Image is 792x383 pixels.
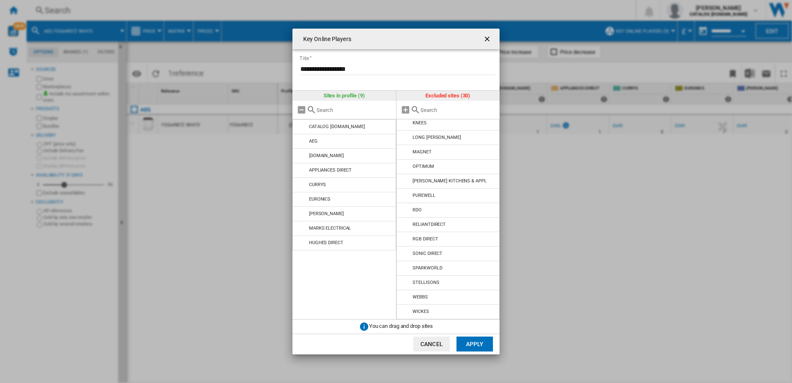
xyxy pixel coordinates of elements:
[309,182,326,187] div: CURRYS
[413,222,446,227] div: RELIANTDIRECT
[396,91,500,101] div: Excluded sites (30)
[401,105,410,115] md-icon: Add all
[413,149,431,155] div: MAGNET
[413,207,422,213] div: RDO
[309,225,351,231] div: MARKS ELECTRICAL
[413,280,439,285] div: STELLISONS
[292,91,396,101] div: Sites in profile (9)
[456,337,493,351] button: Apply
[413,164,434,169] div: OPTIMUM
[316,107,392,113] input: Search
[480,31,496,47] button: getI18NText('BUTTONS.CLOSE_DIALOG')
[309,196,331,202] div: EURONICS
[292,29,500,354] md-dialog: Key Online ...
[420,107,496,113] input: Search
[413,120,427,126] div: KNEES
[413,294,428,300] div: WEBBS
[309,138,318,144] div: AEG
[309,211,344,216] div: [PERSON_NAME]
[299,35,351,44] h4: Key Online Players
[413,251,442,256] div: SONIC DIRECT
[483,35,493,45] ng-md-icon: getI18NText('BUTTONS.CLOSE_DIALOG')
[413,337,450,351] button: Cancel
[309,240,343,245] div: HUGHES DIRECT
[413,135,461,140] div: LONG [PERSON_NAME]
[309,167,352,173] div: APPLIANCES DIRECT
[309,124,365,129] div: CATALOG [DOMAIN_NAME]
[309,153,344,158] div: [DOMAIN_NAME]
[413,309,429,314] div: WICKES
[413,178,486,184] div: [PERSON_NAME] KITCHENS & APPL
[413,236,438,242] div: RGB DIRECT
[369,323,433,329] span: You can drag and drop sites
[297,105,307,115] md-icon: Remove all
[413,265,442,271] div: SPARKWORLD
[413,193,435,198] div: PUREWELL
